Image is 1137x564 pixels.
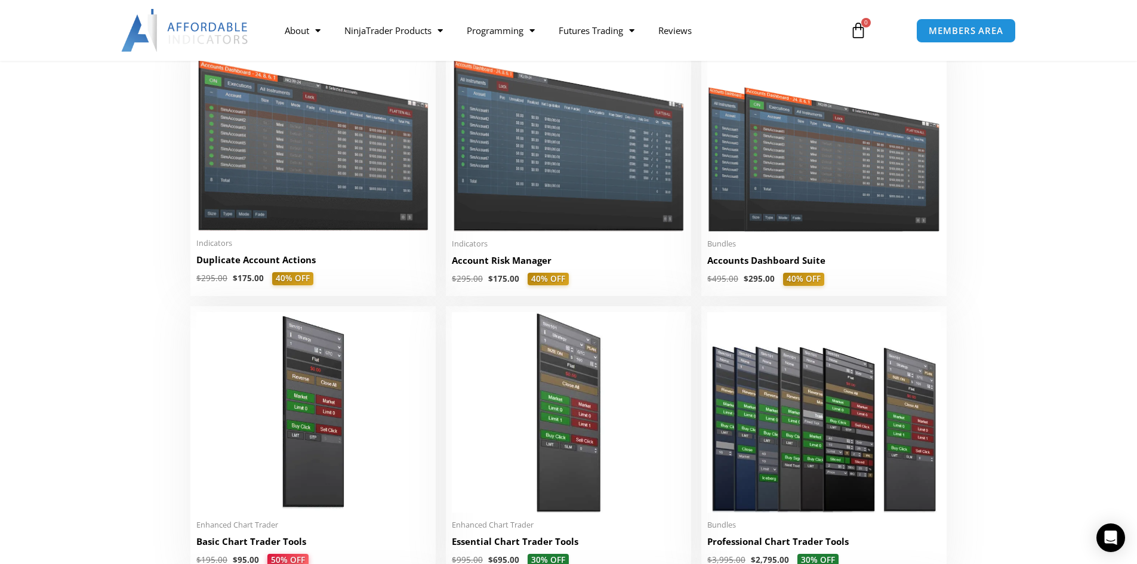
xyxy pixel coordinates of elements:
span: 40% OFF [783,273,824,286]
span: Bundles [707,520,941,530]
div: Open Intercom Messenger [1096,523,1125,552]
img: ProfessionalToolsBundlePage [707,312,941,513]
h2: Essential Chart Trader Tools [452,535,685,548]
span: $ [196,273,201,283]
bdi: 175.00 [233,273,264,283]
a: Accounts Dashboard Suite [707,254,941,273]
a: About [273,17,332,44]
span: 0 [861,18,871,27]
bdi: 295.00 [452,273,483,284]
a: Duplicate Account Actions [196,254,430,272]
span: Indicators [452,239,685,249]
a: Professional Chart Trader Tools [707,535,941,554]
bdi: 175.00 [488,273,519,284]
a: 0 [832,13,885,48]
bdi: 495.00 [707,273,738,284]
span: Enhanced Chart Trader [196,520,430,530]
img: Duplicate Account Actions [196,45,430,231]
a: NinjaTrader Products [332,17,455,44]
a: Programming [455,17,547,44]
span: MEMBERS AREA [929,26,1003,35]
h2: Professional Chart Trader Tools [707,535,941,548]
h2: Duplicate Account Actions [196,254,430,266]
img: Essential Chart Trader Tools [452,312,685,513]
img: BasicTools [196,312,430,513]
bdi: 295.00 [196,273,227,283]
span: Bundles [707,239,941,249]
span: $ [707,273,712,284]
span: 40% OFF [272,272,313,285]
a: Basic Chart Trader Tools [196,535,430,554]
span: $ [488,273,493,284]
span: $ [233,273,238,283]
a: Futures Trading [547,17,646,44]
nav: Menu [273,17,836,44]
img: Accounts Dashboard Suite [707,45,941,232]
h2: Accounts Dashboard Suite [707,254,941,267]
a: Account Risk Manager [452,254,685,273]
span: Enhanced Chart Trader [452,520,685,530]
h2: Account Risk Manager [452,254,685,267]
span: $ [744,273,748,284]
h2: Basic Chart Trader Tools [196,535,430,548]
img: LogoAI | Affordable Indicators – NinjaTrader [121,9,249,52]
a: Essential Chart Trader Tools [452,535,685,554]
span: $ [452,273,457,284]
span: 40% OFF [528,273,569,286]
span: Indicators [196,238,430,248]
img: Account Risk Manager [452,45,685,231]
bdi: 295.00 [744,273,775,284]
a: MEMBERS AREA [916,19,1016,43]
a: Reviews [646,17,704,44]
